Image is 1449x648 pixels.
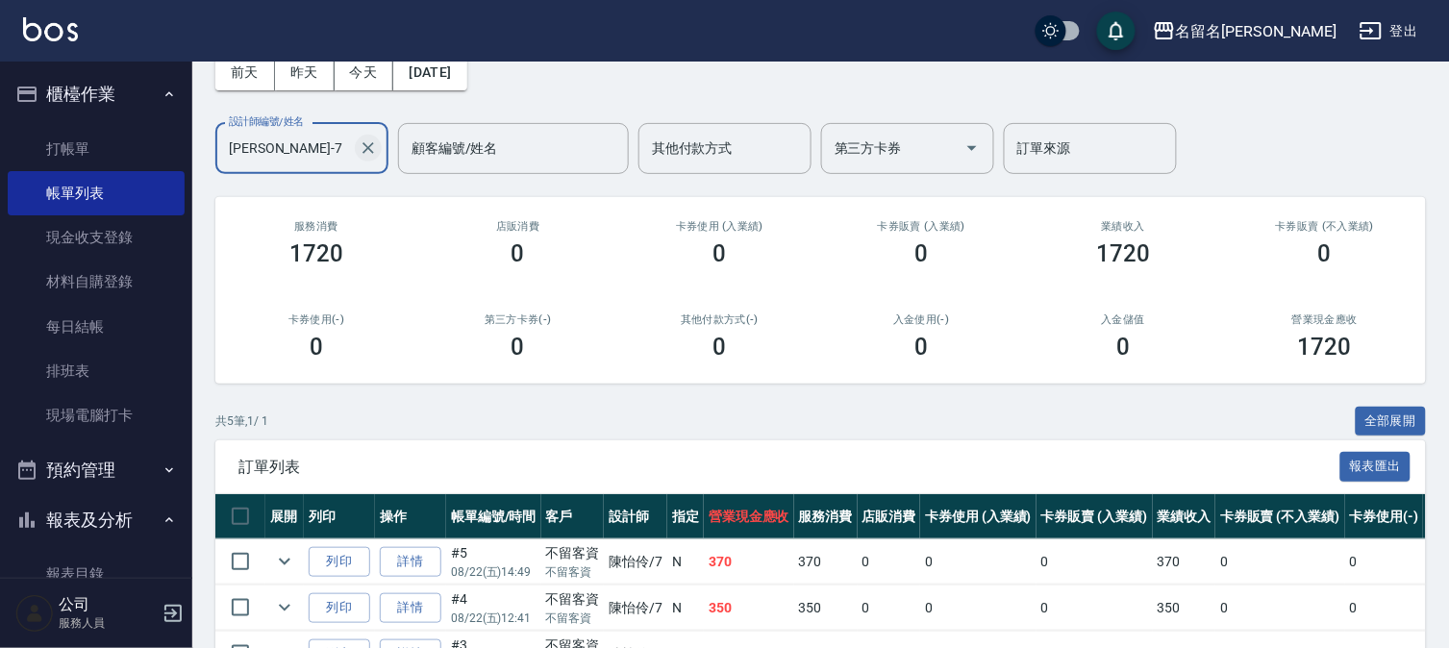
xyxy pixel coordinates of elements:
[8,552,185,596] a: 報表目錄
[270,593,299,622] button: expand row
[920,539,1037,585] td: 0
[704,494,794,539] th: 營業現金應收
[843,313,999,326] h2: 入金使用(-)
[1345,586,1424,631] td: 0
[380,593,441,623] a: 詳情
[1318,240,1332,267] h3: 0
[920,586,1037,631] td: 0
[704,539,794,585] td: 370
[1153,494,1216,539] th: 業績收入
[440,313,596,326] h2: 第三方卡券(-)
[446,539,541,585] td: #5
[512,240,525,267] h3: 0
[8,349,185,393] a: 排班表
[642,313,798,326] h2: 其他付款方式(-)
[238,313,394,326] h2: 卡券使用(-)
[1045,220,1201,233] h2: 業績收入
[858,586,921,631] td: 0
[380,547,441,577] a: 詳情
[1345,539,1424,585] td: 0
[957,133,987,163] button: Open
[1153,539,1216,585] td: 370
[667,494,704,539] th: 指定
[1097,12,1136,50] button: save
[1145,12,1344,51] button: 名留名[PERSON_NAME]
[8,305,185,349] a: 每日結帳
[704,586,794,631] td: 350
[335,55,394,90] button: 今天
[843,220,999,233] h2: 卡券販賣 (入業績)
[375,494,446,539] th: 操作
[1037,494,1153,539] th: 卡券販賣 (入業績)
[914,240,928,267] h3: 0
[215,412,268,430] p: 共 5 筆, 1 / 1
[858,494,921,539] th: 店販消費
[642,220,798,233] h2: 卡券使用 (入業績)
[858,539,921,585] td: 0
[604,586,667,631] td: 陳怡伶 /7
[541,494,605,539] th: 客戶
[1176,19,1337,43] div: 名留名[PERSON_NAME]
[8,215,185,260] a: 現金收支登錄
[1247,220,1403,233] h2: 卡券販賣 (不入業績)
[1356,407,1427,436] button: 全部展開
[8,171,185,215] a: 帳單列表
[794,539,858,585] td: 370
[8,260,185,304] a: 材料自購登錄
[1247,313,1403,326] h2: 營業現金應收
[8,69,185,119] button: 櫃檯作業
[1215,539,1344,585] td: 0
[546,543,600,563] div: 不留客資
[713,334,727,361] h3: 0
[304,494,375,539] th: 列印
[914,334,928,361] h3: 0
[309,593,370,623] button: 列印
[59,595,157,614] h5: 公司
[604,494,667,539] th: 設計師
[1215,586,1344,631] td: 0
[451,610,537,627] p: 08/22 (五) 12:41
[1352,13,1426,49] button: 登出
[667,586,704,631] td: N
[8,445,185,495] button: 預約管理
[794,494,858,539] th: 服務消費
[309,547,370,577] button: 列印
[1340,457,1412,475] a: 報表匯出
[265,494,304,539] th: 展開
[238,220,394,233] h3: 服務消費
[1340,452,1412,482] button: 報表匯出
[270,547,299,576] button: expand row
[546,610,600,627] p: 不留客資
[238,458,1340,477] span: 訂單列表
[713,240,727,267] h3: 0
[667,539,704,585] td: N
[289,240,343,267] h3: 1720
[451,563,537,581] p: 08/22 (五) 14:49
[59,614,157,632] p: 服務人員
[1037,539,1153,585] td: 0
[1096,240,1150,267] h3: 1720
[512,334,525,361] h3: 0
[355,135,382,162] button: Clear
[446,494,541,539] th: 帳單編號/時間
[310,334,323,361] h3: 0
[8,495,185,545] button: 報表及分析
[215,55,275,90] button: 前天
[920,494,1037,539] th: 卡券使用 (入業績)
[23,17,78,41] img: Logo
[794,586,858,631] td: 350
[229,114,304,129] label: 設計師編號/姓名
[1116,334,1130,361] h3: 0
[8,127,185,171] a: 打帳單
[446,586,541,631] td: #4
[440,220,596,233] h2: 店販消費
[1153,586,1216,631] td: 350
[275,55,335,90] button: 昨天
[1045,313,1201,326] h2: 入金儲值
[604,539,667,585] td: 陳怡伶 /7
[1215,494,1344,539] th: 卡券販賣 (不入業績)
[8,393,185,437] a: 現場電腦打卡
[393,55,466,90] button: [DATE]
[15,594,54,633] img: Person
[546,589,600,610] div: 不留客資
